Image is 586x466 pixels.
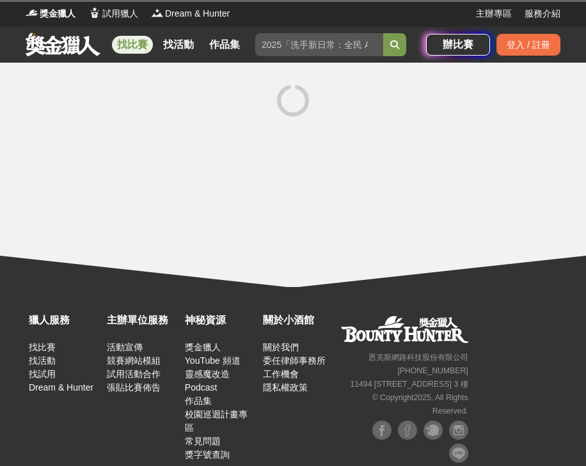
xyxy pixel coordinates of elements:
[185,396,212,406] a: 作品集
[204,36,245,54] a: 作品集
[29,369,56,379] a: 找試用
[88,7,138,20] a: Logo試用獵人
[29,313,100,328] div: 獵人服務
[368,353,468,362] small: 恩克斯網路科技股份有限公司
[107,355,161,366] a: 競賽網站模組
[255,33,383,56] input: 2025「洗手新日常：全民 ALL IN」洗手歌全台徵選
[372,421,392,440] img: Facebook
[185,449,230,460] a: 獎字號查詢
[158,36,199,54] a: 找活動
[263,382,308,392] a: 隱私權政策
[185,342,241,366] a: 獎金獵人 YouTube 頻道
[426,34,490,56] a: 辦比賽
[112,36,153,54] a: 找比賽
[424,421,443,440] img: Plurk
[263,313,335,328] div: 關於小酒館
[398,421,417,440] img: Facebook
[525,7,560,20] a: 服務介紹
[350,380,468,389] small: 11494 [STREET_ADDRESS] 3 樓
[263,355,326,366] a: 委任律師事務所
[185,313,257,328] div: 神秘資源
[397,366,468,375] small: [PHONE_NUMBER]
[185,436,221,446] a: 常見問題
[449,444,468,463] img: LINE
[26,7,75,20] a: Logo獎金獵人
[185,409,248,433] a: 校園巡迴計畫專區
[151,6,164,19] img: Logo
[263,342,299,352] a: 關於我們
[107,382,161,392] a: 張貼比賽佈告
[476,7,512,20] a: 主辦專區
[26,6,38,19] img: Logo
[107,342,143,352] a: 活動宣傳
[151,7,230,20] a: LogoDream & Hunter
[40,7,75,20] span: 獎金獵人
[263,369,299,379] a: 工作機會
[29,355,56,366] a: 找活動
[165,7,230,20] span: Dream & Hunter
[449,421,468,440] img: Instagram
[107,313,178,328] div: 主辦單位服務
[88,6,101,19] img: Logo
[102,7,138,20] span: 試用獵人
[185,369,230,392] a: 靈感魔改造 Podcast
[372,393,468,416] small: © Copyright 2025 . All Rights Reserved.
[107,369,161,379] a: 試用活動合作
[29,342,56,352] a: 找比賽
[496,34,560,56] div: 登入 / 註冊
[29,382,93,392] a: Dream & Hunter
